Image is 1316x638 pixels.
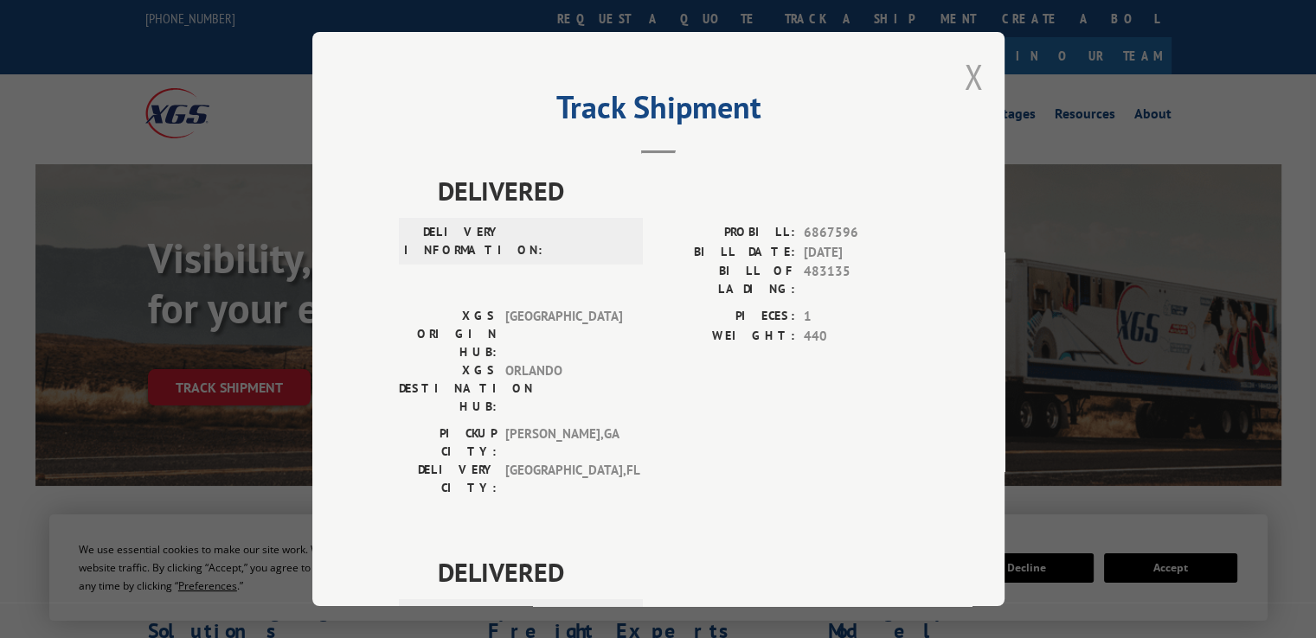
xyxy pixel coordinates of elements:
label: XGS DESTINATION HUB: [399,361,497,416]
label: XGS ORIGIN HUB: [399,307,497,361]
span: DELIVERED [438,552,918,591]
label: WEIGHT: [658,326,795,346]
span: DELIVERED [438,171,918,210]
label: BILL OF LADING: [658,262,795,298]
label: PROBILL: [658,223,795,243]
span: [GEOGRAPHIC_DATA] [505,307,622,361]
span: [GEOGRAPHIC_DATA] , FL [505,461,622,497]
span: ORLANDO [505,361,622,416]
label: PIECES: [658,307,795,327]
h2: Track Shipment [399,95,918,128]
span: 483135 [804,262,918,298]
span: 6867596 [804,223,918,243]
label: PROBILL: [658,604,795,624]
span: 440 [804,326,918,346]
label: PICKUP CITY: [399,424,497,461]
label: BILL DATE: [658,242,795,262]
label: DELIVERY INFORMATION: [404,223,502,259]
span: [PERSON_NAME] , GA [505,424,622,461]
label: DELIVERY CITY: [399,461,497,497]
button: Close modal [964,54,983,99]
span: 1 [804,307,918,327]
span: [DATE] [804,242,918,262]
span: 12338547 [804,604,918,624]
